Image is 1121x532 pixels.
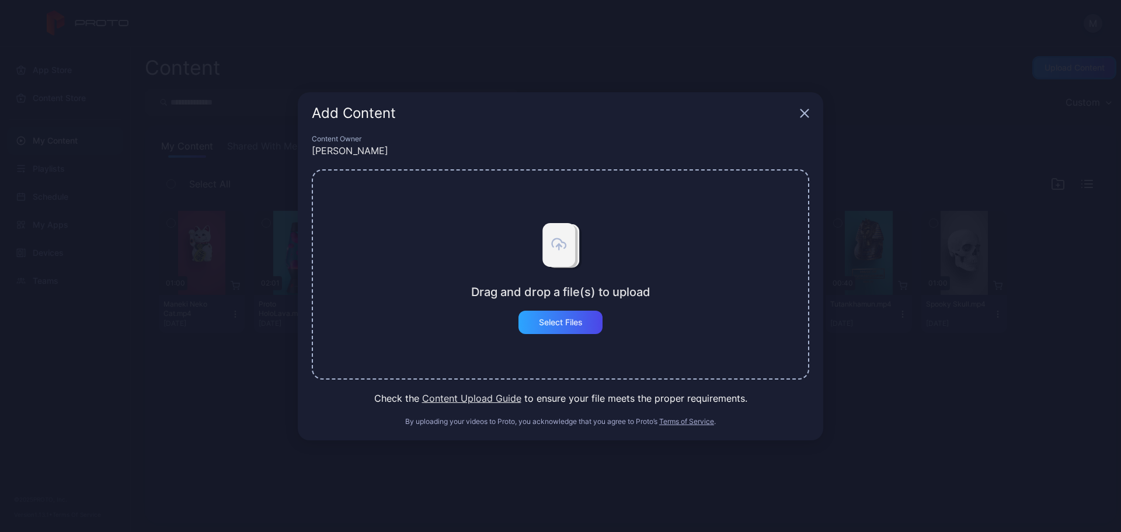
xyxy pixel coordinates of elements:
[312,134,809,144] div: Content Owner
[659,417,714,426] button: Terms of Service
[312,144,809,158] div: [PERSON_NAME]
[471,285,650,299] div: Drag and drop a file(s) to upload
[539,318,583,327] div: Select Files
[422,391,521,405] button: Content Upload Guide
[518,311,603,334] button: Select Files
[312,417,809,426] div: By uploading your videos to Proto, you acknowledge that you agree to Proto’s .
[312,391,809,405] div: Check the to ensure your file meets the proper requirements.
[312,106,795,120] div: Add Content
